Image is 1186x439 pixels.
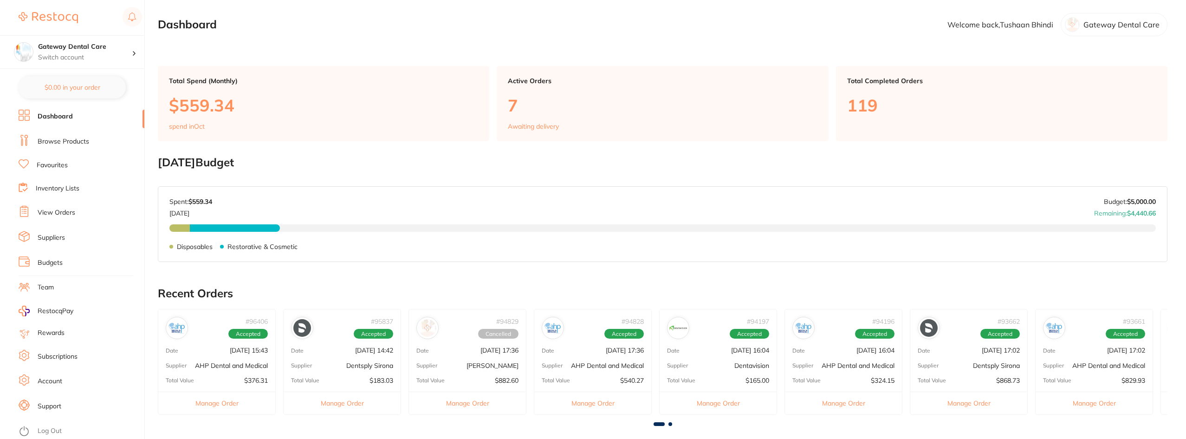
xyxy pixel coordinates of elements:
p: Supplier [918,362,939,369]
img: Dentsply Sirona [293,319,311,337]
p: Gateway Dental Care [1083,20,1160,29]
strong: $4,440.66 [1127,209,1156,217]
p: Total Value [542,377,570,384]
img: Gateway Dental Care [14,43,33,61]
p: spend in Oct [169,123,205,130]
a: Favourites [37,161,68,170]
a: Account [38,377,62,386]
a: Team [38,283,54,292]
p: $324.15 [871,377,894,384]
p: $882.60 [495,377,518,384]
p: $540.27 [620,377,644,384]
p: Awaiting delivery [508,123,559,130]
p: AHP Dental and Medical [195,362,268,369]
p: [DATE] 17:02 [982,347,1020,354]
button: Manage Order [284,392,401,414]
p: Dentsply Sirona [346,362,393,369]
a: Budgets [38,258,63,268]
p: $559.34 [169,96,478,115]
img: AHP Dental and Medical [795,319,812,337]
button: $0.00 in your order [19,76,126,98]
span: Accepted [980,329,1020,339]
p: Total Value [291,377,319,384]
strong: $559.34 [188,197,212,206]
p: Supplier [542,362,563,369]
button: Manage Order [910,392,1027,414]
p: [DATE] 16:04 [856,347,894,354]
h2: Recent Orders [158,287,1167,300]
p: [DATE] 17:36 [606,347,644,354]
p: Total Value [166,377,194,384]
img: AHP Dental and Medical [1045,319,1063,337]
span: Accepted [228,329,268,339]
p: Dentavision [734,362,769,369]
p: Disposables [177,243,213,250]
p: Supplier [416,362,437,369]
a: Total Spend (Monthly)$559.34spend inOct [158,66,489,141]
p: Restorative & Cosmetic [227,243,298,250]
p: # 94197 [747,318,769,325]
p: Total Value [667,377,695,384]
p: Total Value [918,377,946,384]
p: Supplier [667,362,688,369]
p: Total Value [1043,377,1071,384]
strong: $5,000.00 [1127,197,1156,206]
img: RestocqPay [19,306,30,316]
p: Date [792,347,805,354]
span: RestocqPay [38,307,73,316]
p: Supplier [792,362,813,369]
p: AHP Dental and Medical [1072,362,1145,369]
a: Restocq Logo [19,7,78,28]
p: [DATE] 14:42 [355,347,393,354]
p: Date [291,347,304,354]
span: Accepted [730,329,769,339]
p: Date [542,347,554,354]
span: Cancelled [478,329,518,339]
p: Total Value [416,377,445,384]
p: Supplier [1043,362,1064,369]
img: Henry Schein Halas [419,319,436,337]
button: Manage Order [158,392,275,414]
p: $829.93 [1121,377,1145,384]
a: RestocqPay [19,306,73,316]
p: $376.31 [244,377,268,384]
span: Accepted [604,329,644,339]
img: Dentavision [669,319,687,337]
p: Spent: [169,198,212,205]
button: Log Out [19,424,142,439]
p: AHP Dental and Medical [571,362,644,369]
p: Dentsply Sirona [973,362,1020,369]
p: # 94196 [872,318,894,325]
img: Dentsply Sirona [920,319,938,337]
a: Rewards [38,328,65,338]
h2: Dashboard [158,18,217,31]
a: View Orders [38,208,75,217]
p: [PERSON_NAME] [467,362,518,369]
p: Active Orders [508,77,817,85]
button: Manage Order [409,392,526,414]
a: Inventory Lists [36,184,79,193]
p: Date [667,347,680,354]
a: Active Orders7Awaiting delivery [497,66,828,141]
p: $868.73 [996,377,1020,384]
a: Suppliers [38,233,65,242]
a: Subscriptions [38,352,78,361]
button: Manage Order [534,392,651,414]
p: # 94829 [496,318,518,325]
p: Supplier [166,362,187,369]
p: [DATE] 16:04 [731,347,769,354]
button: Manage Order [660,392,777,414]
a: Total Completed Orders119 [836,66,1167,141]
a: Dashboard [38,112,73,121]
p: Supplier [291,362,312,369]
a: Log Out [38,426,62,436]
p: 7 [508,96,817,115]
img: Restocq Logo [19,12,78,23]
p: Date [166,347,178,354]
p: [DATE] 15:43 [230,347,268,354]
p: Budget: [1104,198,1156,205]
p: $165.00 [745,377,769,384]
p: # 94828 [622,318,644,325]
a: Support [38,402,61,411]
h4: Gateway Dental Care [38,42,132,52]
